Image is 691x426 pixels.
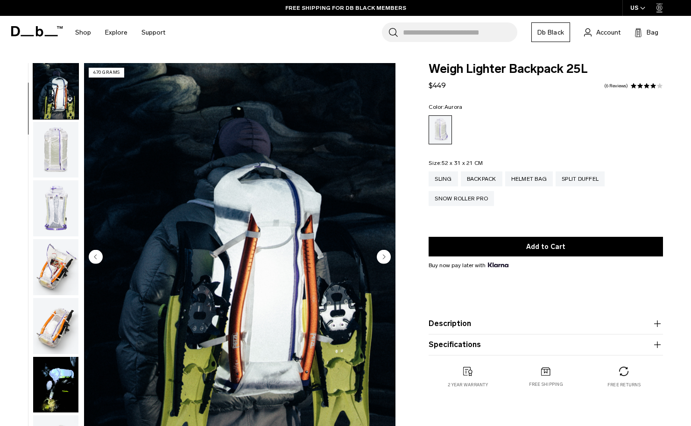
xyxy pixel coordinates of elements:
a: Backpack [461,171,502,186]
a: Split Duffel [556,171,605,186]
a: Db Black [531,22,570,42]
button: Add to Cart [429,237,663,256]
span: 52 x 31 x 21 CM [442,160,483,166]
button: Previous slide [89,249,103,265]
a: Snow Roller Pro [429,191,494,206]
span: Buy now pay later with [429,261,508,270]
a: Sling [429,171,458,186]
p: Free returns [607,382,641,388]
button: Weigh Lighter Backpack 25L Aurora [33,356,79,413]
a: Aurora [429,115,452,144]
p: 2 year warranty [448,382,488,388]
button: Weigh_Lighter_Backpack_25L_Lifestyle_new.png [33,63,79,120]
button: Next slide [377,249,391,265]
img: Weigh_Lighter_Backpack_25L_5.png [33,298,78,354]
a: Explore [105,16,127,49]
img: Weigh_Lighter_Backpack_25L_3.png [33,180,78,236]
nav: Main Navigation [68,16,172,49]
button: Specifications [429,339,663,350]
a: Account [584,27,620,38]
p: Free shipping [529,381,563,388]
img: {"height" => 20, "alt" => "Klarna"} [488,263,508,267]
button: Weigh_Lighter_Backpack_25L_3.png [33,180,79,237]
p: 470 grams [89,68,124,78]
img: Weigh Lighter Backpack 25L Aurora [33,357,78,413]
img: Weigh_Lighter_Backpack_25L_2.png [33,122,78,178]
img: Weigh_Lighter_Backpack_25L_Lifestyle_new.png [33,63,78,119]
span: Account [596,28,620,37]
span: Weigh Lighter Backpack 25L [429,63,663,75]
legend: Color: [429,104,462,110]
button: Weigh_Lighter_Backpack_25L_2.png [33,121,79,178]
button: Weigh_Lighter_Backpack_25L_4.png [33,239,79,296]
span: $449 [429,81,446,90]
a: Helmet Bag [505,171,553,186]
button: Weigh_Lighter_Backpack_25L_5.png [33,298,79,355]
button: Description [429,318,663,329]
span: Aurora [444,104,463,110]
button: Bag [635,27,658,38]
img: Weigh_Lighter_Backpack_25L_4.png [33,239,78,295]
span: Bag [647,28,658,37]
a: Shop [75,16,91,49]
legend: Size: [429,160,483,166]
a: Support [141,16,165,49]
a: 6 reviews [604,84,628,88]
a: FREE SHIPPING FOR DB BLACK MEMBERS [285,4,406,12]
